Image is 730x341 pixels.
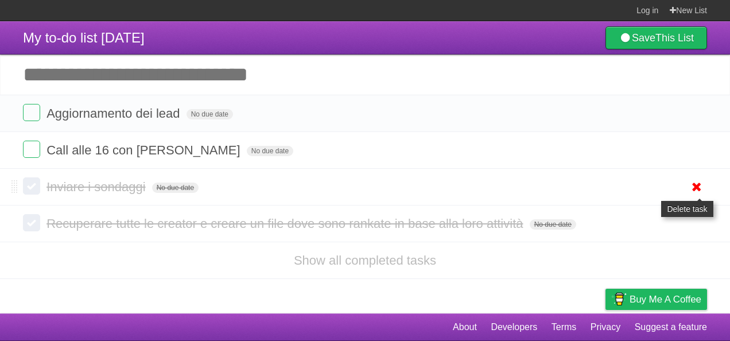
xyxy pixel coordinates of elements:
span: No due date [247,146,293,156]
span: Aggiornamento dei lead [46,106,182,121]
span: Buy me a coffee [630,289,701,309]
a: Privacy [591,316,620,338]
b: This List [655,32,694,44]
label: Done [23,214,40,231]
label: Done [23,104,40,121]
a: Buy me a coffee [605,289,707,310]
label: Done [23,141,40,158]
span: No due date [530,219,576,230]
a: Terms [552,316,577,338]
label: Done [23,177,40,195]
a: SaveThis List [605,26,707,49]
span: Call alle 16 con [PERSON_NAME] [46,143,243,157]
a: Show all completed tasks [294,253,436,268]
img: Buy me a coffee [611,289,627,309]
span: My to-do list [DATE] [23,30,145,45]
span: Recuperare tutte le creator e creare un file dove sono rankate in base alla loro attività [46,216,526,231]
span: Inviare i sondaggi [46,180,148,194]
a: Developers [491,316,537,338]
a: About [453,316,477,338]
span: No due date [187,109,233,119]
span: No due date [152,183,199,193]
a: Suggest a feature [635,316,707,338]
